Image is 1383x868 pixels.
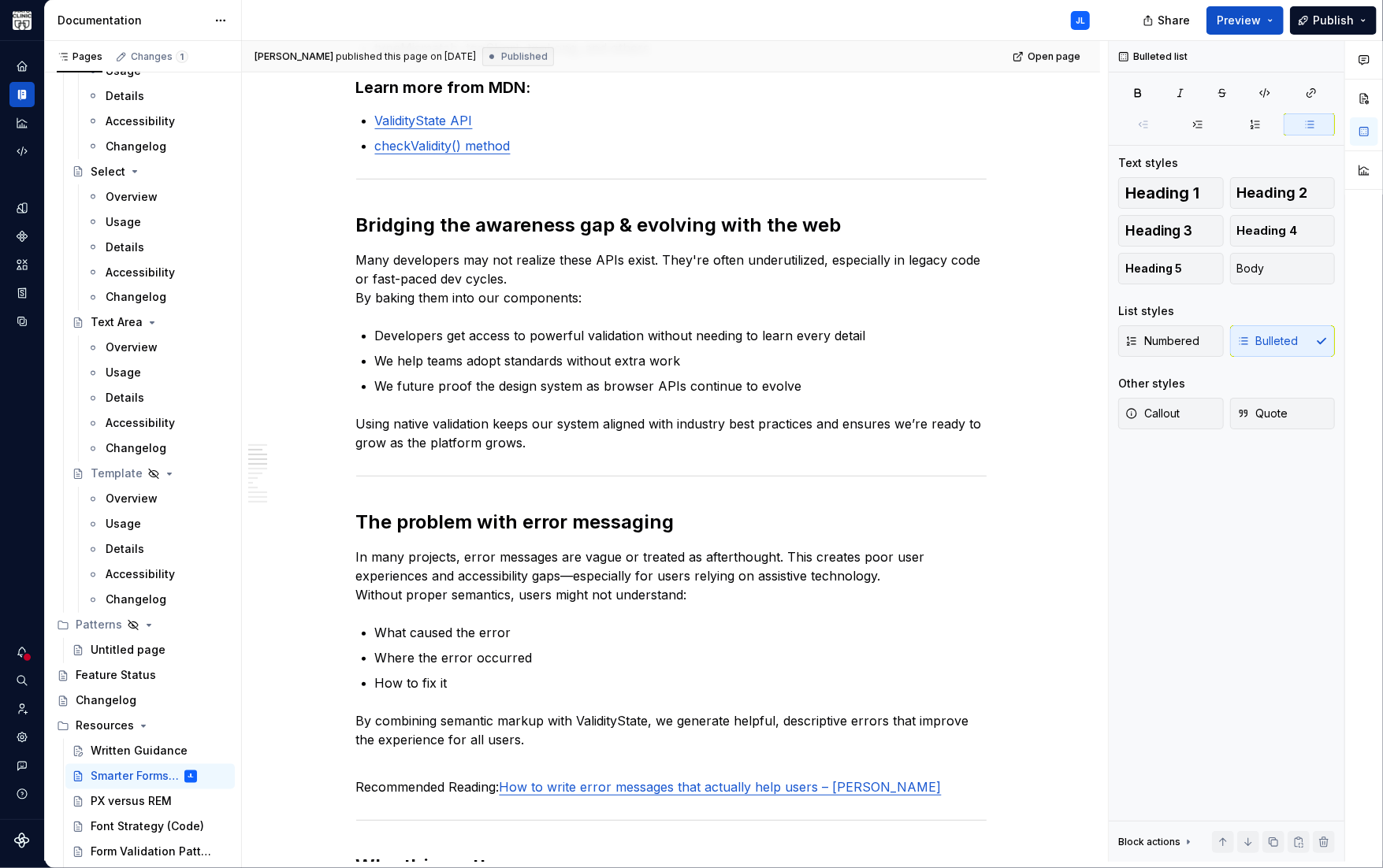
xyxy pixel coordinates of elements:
[1028,50,1080,63] span: Open page
[9,309,35,334] a: Data sources
[106,391,144,406] div: Details
[57,50,102,63] div: Pages
[80,83,235,109] a: Details
[356,510,987,535] h2: The problem with error messaging
[375,326,987,345] p: Developers get access to powerful validation without needing to learn every detail
[106,290,166,306] div: Changelog
[188,769,194,785] div: JL
[80,361,235,386] a: Usage
[1158,13,1190,28] span: Share
[50,663,235,688] a: Feature Status
[9,54,35,79] div: Home
[106,491,158,507] div: Overview
[9,224,35,249] div: Components
[9,668,35,693] button: Search ⌘K
[1290,6,1377,35] button: Publish
[106,189,158,205] div: Overview
[65,462,235,487] a: Template
[356,213,987,238] h2: Bridging the awareness gap & evolving with the web
[65,764,235,789] a: Smarter Forms with Native Validation APIsJL
[80,512,235,537] a: Usage
[255,50,333,63] span: [PERSON_NAME]
[80,336,235,361] a: Overview
[91,643,165,658] div: Untitled page
[106,340,158,356] div: Overview
[1217,13,1261,28] span: Preview
[375,648,987,667] p: Where the error occurred
[91,744,188,759] div: Written Guidance
[9,640,35,665] button: Notifications
[91,466,143,482] div: Template
[58,13,206,28] div: Documentation
[65,159,235,184] a: Select
[375,377,987,395] p: We future proof the design system as browser APIs continue to evolve
[80,285,235,310] a: Changelog
[91,794,172,810] div: PX versus REM
[356,414,987,452] p: Using native validation keeps our system aligned with industry best practices and ensures we’re r...
[1118,155,1178,171] div: Text styles
[80,235,235,260] a: Details
[76,718,134,734] div: Resources
[1206,6,1284,35] button: Preview
[9,195,35,221] a: Design tokens
[1076,14,1085,27] div: JL
[65,840,235,865] a: Form Validation Pattern
[356,250,987,307] p: Many developers may not realize these APIs exist. They're often underutilized, especially in lega...
[500,779,942,795] a: How to write error messages that actually help users – [PERSON_NAME]
[356,711,987,768] p: By combining semantic markup with ValidityState, we generate helpful, descriptive errors that imp...
[50,688,235,714] a: Changelog
[375,623,987,642] p: What caused the error
[9,252,35,277] div: Assets
[80,487,235,512] a: Overview
[106,214,141,230] div: Usage
[1125,223,1192,239] span: Heading 3
[91,819,204,835] div: Font Strategy (Code)
[375,113,473,128] a: ValidityState API
[1118,376,1185,391] div: Other styles
[1118,215,1224,247] button: Heading 3
[1118,325,1224,357] button: Numbered
[9,110,35,135] div: Analytics
[106,139,166,154] div: Changelog
[1008,46,1087,68] a: Open page
[1096,14,1109,27] div: TC
[80,210,235,235] a: Usage
[218,769,226,785] div: TC
[106,113,175,129] div: Accessibility
[65,739,235,764] a: Written Guidance
[91,769,181,785] div: Smarter Forms with Native Validation APIs
[50,714,235,739] div: Resources
[1230,215,1336,247] button: Heading 4
[9,753,35,778] button: Contact support
[9,696,35,721] a: Invite team
[1237,261,1265,276] span: Body
[80,134,235,159] a: Changelog
[9,139,35,164] a: Code automation
[356,547,987,604] p: In many projects, error messages are vague or treated as afterthought. This creates poor user exp...
[106,88,144,104] div: Details
[1230,177,1336,209] button: Heading 2
[1237,185,1308,201] span: Heading 2
[1118,177,1224,209] button: Heading 1
[1230,398,1336,429] button: Quote
[91,844,213,860] div: Form Validation Pattern
[218,844,226,860] div: TC
[9,82,35,107] div: Documentation
[80,562,235,588] a: Accessibility
[9,725,35,750] a: Settings
[1118,831,1195,853] div: Block actions
[1118,398,1224,429] button: Callout
[80,411,235,436] a: Accessibility
[106,365,141,381] div: Usage
[106,517,141,532] div: Usage
[375,138,511,154] a: checkValidity() method
[1118,253,1224,284] button: Heading 5
[106,416,175,432] div: Accessibility
[80,386,235,411] a: Details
